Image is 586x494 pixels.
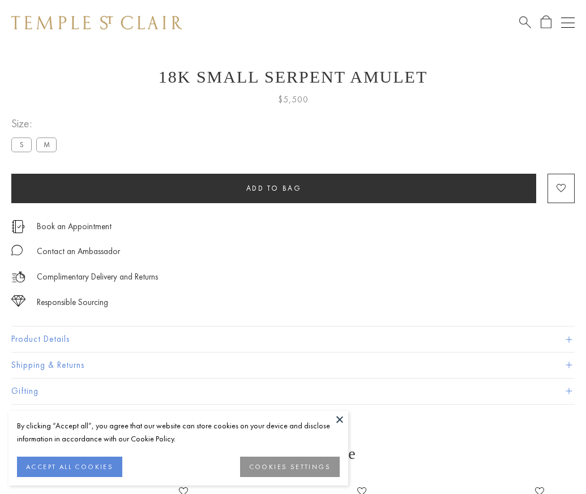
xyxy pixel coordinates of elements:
[246,183,302,193] span: Add to bag
[37,244,120,259] div: Contact an Ambassador
[11,295,25,307] img: icon_sourcing.svg
[541,15,551,29] a: Open Shopping Bag
[11,327,575,352] button: Product Details
[240,457,340,477] button: COOKIES SETTINGS
[11,244,23,256] img: MessageIcon-01_2.svg
[519,15,531,29] a: Search
[561,16,575,29] button: Open navigation
[11,114,61,133] span: Size:
[278,92,309,107] span: $5,500
[11,270,25,284] img: icon_delivery.svg
[11,353,575,378] button: Shipping & Returns
[11,174,536,203] button: Add to bag
[37,295,108,310] div: Responsible Sourcing
[17,419,340,445] div: By clicking “Accept all”, you agree that our website can store cookies on your device and disclos...
[11,16,182,29] img: Temple St. Clair
[36,138,57,152] label: M
[37,220,112,233] a: Book an Appointment
[11,67,575,87] h1: 18K Small Serpent Amulet
[11,138,32,152] label: S
[37,270,158,284] p: Complimentary Delivery and Returns
[11,379,575,404] button: Gifting
[11,220,25,233] img: icon_appointment.svg
[17,457,122,477] button: ACCEPT ALL COOKIES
